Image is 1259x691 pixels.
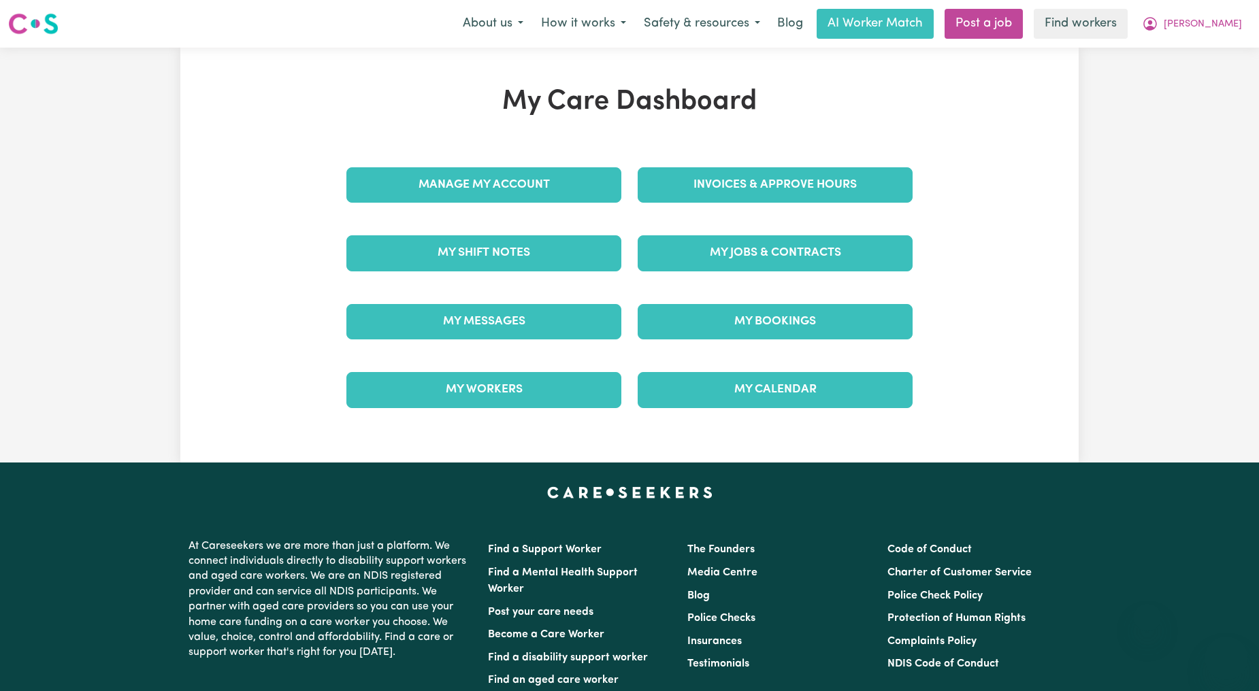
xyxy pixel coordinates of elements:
a: Police Check Policy [887,590,983,601]
a: My Messages [346,304,621,339]
a: Post a job [945,9,1023,39]
a: Invoices & Approve Hours [638,167,913,203]
button: My Account [1133,10,1251,38]
button: Safety & resources [635,10,769,38]
a: My Jobs & Contracts [638,235,913,271]
a: Find a Mental Health Support Worker [488,567,638,594]
iframe: Button to launch messaging window [1205,637,1248,680]
iframe: Close message [1134,604,1161,631]
button: About us [454,10,532,38]
a: Protection of Human Rights [887,613,1026,624]
button: How it works [532,10,635,38]
a: Careseekers home page [547,487,713,498]
p: At Careseekers we are more than just a platform. We connect individuals directly to disability su... [189,533,472,666]
a: My Bookings [638,304,913,339]
a: NDIS Code of Conduct [887,658,999,669]
a: Charter of Customer Service [887,567,1032,578]
a: Complaints Policy [887,636,977,647]
a: Manage My Account [346,167,621,203]
a: Media Centre [687,567,757,578]
a: Become a Care Worker [488,629,604,640]
a: My Workers [346,372,621,407]
a: Blog [769,9,811,39]
a: My Shift Notes [346,235,621,271]
a: Find a Support Worker [488,544,602,555]
a: My Calendar [638,372,913,407]
a: AI Worker Match [817,9,934,39]
h1: My Care Dashboard [338,86,921,118]
span: [PERSON_NAME] [1164,17,1242,32]
a: Testimonials [687,658,749,669]
a: Blog [687,590,710,601]
a: Code of Conduct [887,544,972,555]
a: Police Checks [687,613,755,624]
a: Find workers [1034,9,1128,39]
a: Careseekers logo [8,8,59,39]
a: Find an aged care worker [488,675,619,686]
a: Find a disability support worker [488,652,648,663]
a: Insurances [687,636,742,647]
img: Careseekers logo [8,12,59,36]
a: The Founders [687,544,755,555]
a: Post your care needs [488,607,593,618]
